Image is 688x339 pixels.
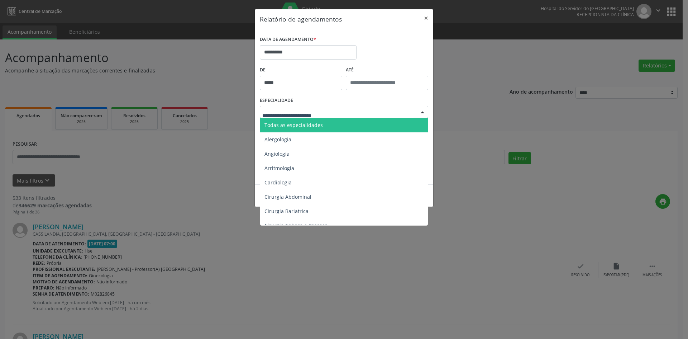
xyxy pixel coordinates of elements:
[419,9,433,27] button: Close
[264,222,328,229] span: Cirurgia Cabeça e Pescoço
[264,150,290,157] span: Angiologia
[264,179,292,186] span: Cardiologia
[264,136,291,143] span: Alergologia
[346,65,428,76] label: ATÉ
[260,95,293,106] label: ESPECIALIDADE
[260,65,342,76] label: De
[264,208,309,215] span: Cirurgia Bariatrica
[264,165,294,171] span: Arritmologia
[264,193,311,200] span: Cirurgia Abdominal
[264,122,323,128] span: Todas as especialidades
[260,34,316,45] label: DATA DE AGENDAMENTO
[260,14,342,24] h5: Relatório de agendamentos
